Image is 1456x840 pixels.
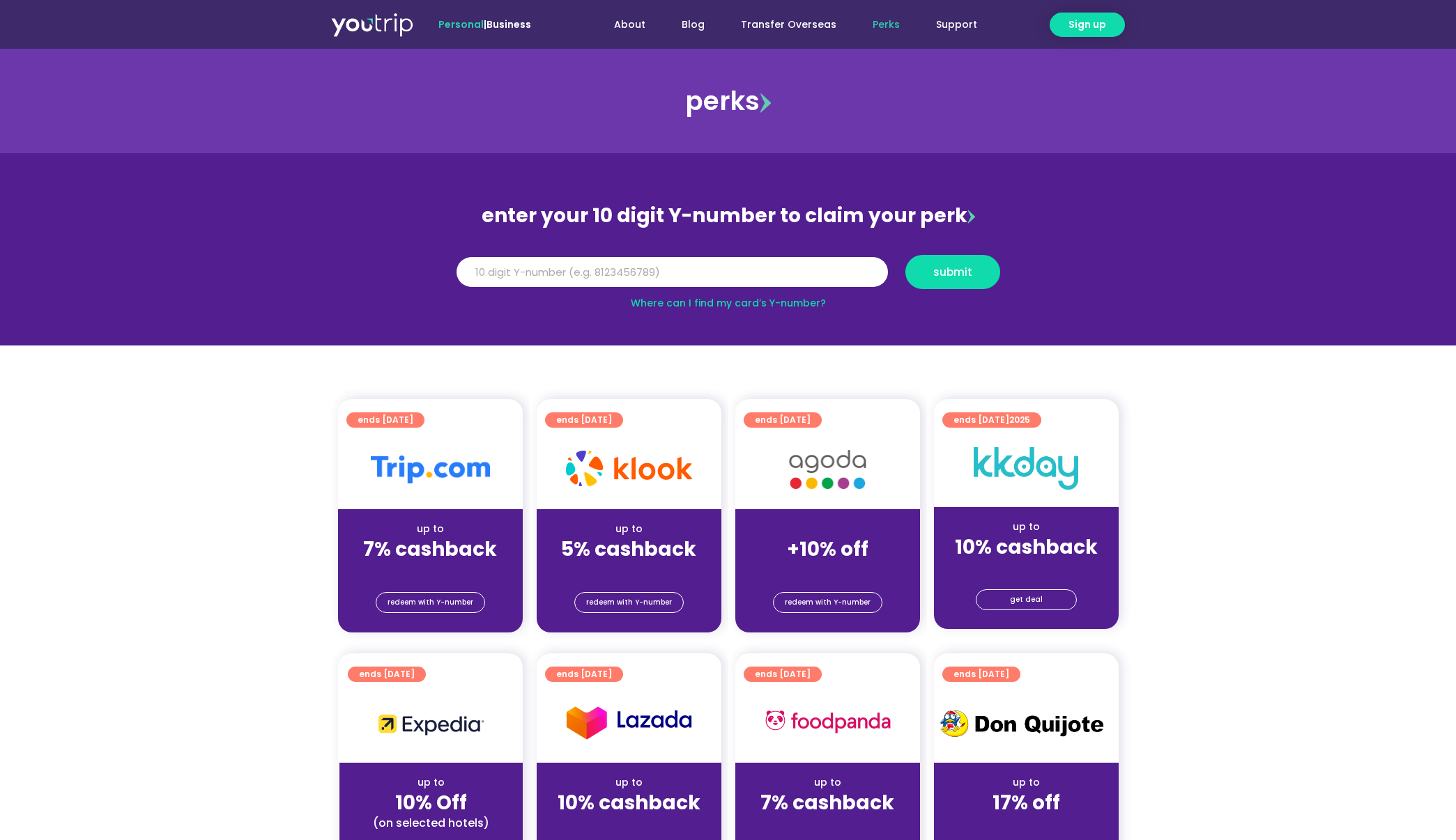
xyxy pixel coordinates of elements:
[744,667,822,682] a: ends [DATE]
[376,592,485,613] a: redeem with Y-number
[569,12,995,38] nav: Menu
[744,412,822,428] a: ends [DATE]
[457,255,1000,300] form: Y Number
[349,562,512,577] div: (for stays only)
[363,536,497,563] strong: 7% cashback
[787,536,868,563] strong: +10% off
[351,775,512,790] div: up to
[388,593,473,612] span: redeem with Y-number
[918,12,995,38] a: Support
[574,592,684,613] a: redeem with Y-number
[993,789,1060,816] strong: 17% off
[755,412,811,428] span: ends [DATE]
[486,17,531,31] a: Business
[358,412,413,428] span: ends [DATE]
[348,667,426,682] a: ends [DATE]
[545,667,623,682] a: ends [DATE]
[1068,17,1106,32] span: Sign up
[548,816,710,830] div: (for stays only)
[556,412,612,428] span: ends [DATE]
[723,12,855,38] a: Transfer Overseas
[450,198,1007,234] div: enter your 10 digit Y-number to claim your perk
[976,589,1077,610] a: get deal
[548,522,710,536] div: up to
[664,12,723,38] a: Blog
[548,775,710,790] div: up to
[746,562,909,577] div: (for stays only)
[359,667,415,682] span: ends [DATE]
[955,534,1098,561] strong: 10% cashback
[942,412,1041,428] a: ends [DATE]2025
[438,17,484,31] span: Personal
[351,816,512,830] div: (on selected hotels)
[631,296,826,310] a: Where can I find my card’s Y-number?
[349,522,512,536] div: up to
[945,520,1108,534] div: up to
[953,667,1009,682] span: ends [DATE]
[346,412,424,428] a: ends [DATE]
[558,789,700,816] strong: 10% cashback
[438,17,531,31] span: |
[586,593,672,612] span: redeem with Y-number
[746,816,909,830] div: (for stays only)
[945,560,1108,575] div: (for stays only)
[1009,414,1030,426] span: 2025
[548,562,710,577] div: (for stays only)
[945,775,1108,790] div: up to
[953,412,1030,428] span: ends [DATE]
[785,593,871,612] span: redeem with Y-number
[596,12,664,38] a: About
[933,267,972,277] span: submit
[457,257,888,288] input: 10 digit Y-number (e.g. 8123456789)
[905,255,1000,289] button: submit
[755,667,811,682] span: ends [DATE]
[395,789,467,816] strong: 10% Off
[1010,590,1043,609] span: get deal
[855,12,918,38] a: Perks
[945,816,1108,830] div: (for stays only)
[1050,13,1125,37] a: Sign up
[760,789,894,816] strong: 7% cashback
[561,536,696,563] strong: 5% cashback
[773,592,882,613] a: redeem with Y-number
[942,667,1020,682] a: ends [DATE]
[556,667,612,682] span: ends [DATE]
[545,412,623,428] a: ends [DATE]
[815,522,841,536] span: up to
[746,775,909,790] div: up to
